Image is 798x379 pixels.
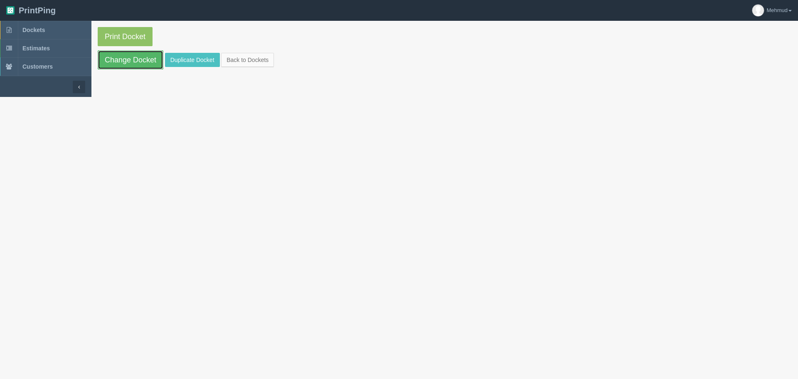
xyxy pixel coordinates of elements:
img: logo-3e63b451c926e2ac314895c53de4908e5d424f24456219fb08d385ab2e579770.png [6,6,15,15]
a: Change Docket [98,50,163,69]
a: Duplicate Docket [165,53,220,67]
img: avatar_default-7531ab5dedf162e01f1e0bb0964e6a185e93c5c22dfe317fb01d7f8cd2b1632c.jpg [752,5,764,16]
span: Estimates [22,45,50,52]
span: Dockets [22,27,45,33]
a: Print Docket [98,27,153,46]
a: Back to Dockets [221,53,274,67]
span: Customers [22,63,53,70]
